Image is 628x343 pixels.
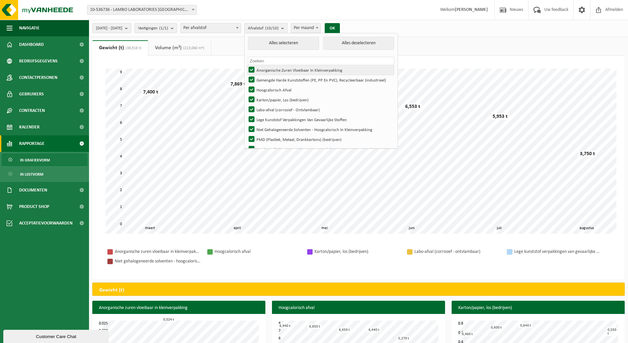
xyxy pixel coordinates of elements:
[291,23,320,33] span: Per maand
[135,23,177,33] button: Vestigingen(1/1)
[19,20,40,36] span: Navigatie
[19,135,45,152] span: Rapportage
[229,81,247,87] div: 7,869 t
[337,327,351,332] div: 6,450 t
[323,37,394,50] button: Alles deselecteren
[578,151,597,157] div: 3,750 t
[138,23,168,33] span: Vestigingen
[19,53,58,69] span: Bedrijfsgegevens
[93,283,131,297] h2: Gewicht (t)
[247,65,394,75] label: Anorganische Zuren Vloeibaar In Kleinverpakking
[606,327,618,336] div: 0,550 t
[3,328,110,343] iframe: chat widget
[397,336,411,341] div: 5,270 t
[182,46,204,50] span: (213,060 m³)
[159,26,168,30] count: (1/1)
[491,113,509,120] div: 5,953 t
[489,325,503,330] div: 0,600 t
[514,248,600,256] div: Lege kunststof verpakkingen van gevaarlijke stoffen
[314,248,400,256] div: Karton/papier, los (bedrijven)
[87,5,196,15] span: 10-536736 - LAMBO LABORATORIES NV - WIJNEGEM
[162,317,176,322] div: 0,024 t
[308,324,322,329] div: 6,850 t
[20,154,50,166] span: In grafiekvorm
[19,198,49,215] span: Product Shop
[19,36,44,53] span: Dashboard
[19,215,73,231] span: Acceptatievoorwaarden
[141,89,160,95] div: 7,400 t
[460,332,474,337] div: 0,460 t
[96,23,122,33] span: [DATE] - [DATE]
[247,75,394,85] label: Gemengde Harde Kunststoffen (PE, PP En PVC), Recycleerbaar (industrieel)
[115,248,200,256] div: Anorganische zuren vloeibaar in kleinverpakking
[248,57,395,65] input: Zoeken
[248,23,279,33] span: Afvalstof
[247,85,394,95] label: Hoogcalorisch Afval
[2,154,87,166] a: In grafiekvorm
[325,23,340,34] button: OK
[247,105,394,115] label: Labo-afval (corrosief - Ontvlambaar)
[181,23,241,33] span: Per afvalstof
[247,95,394,105] label: Karton/papier, Los (bedrijven)
[519,323,533,328] div: 0,640 t
[19,102,45,119] span: Contracten
[19,119,40,135] span: Kalender
[247,144,394,154] label: Voedingsafval, Bevat Producten Van Dierlijke Oorsprong, Onverpakt, Categorie 3
[19,86,44,102] span: Gebruikers
[148,40,211,55] a: Volume (m³)
[92,301,265,315] h3: Anorganische zuren vloeibaar in kleinverpakking
[404,103,422,110] div: 6,553 t
[247,134,394,144] label: PMD (Plastiek, Metaal, Drankkartons) (bedrijven)
[414,248,500,256] div: Labo-afval (corrosief - ontvlambaar)
[115,257,200,265] div: Niet gehalogeneerde solventen - hoogcalorisch in kleinverpakking
[452,301,625,315] h3: Karton/papier, los (bedrijven)
[367,327,381,332] div: 6,440 t
[19,182,47,198] span: Documenten
[247,115,394,124] label: Lege Kunststof Verpakkingen Van Gevaarlijke Stoffen
[92,23,131,33] button: [DATE] - [DATE]
[19,69,57,86] span: Contactpersonen
[180,23,241,33] span: Per afvalstof
[244,23,287,33] button: Afvalstof(10/10)
[92,40,148,55] a: Gewicht (t)
[247,124,394,134] label: Niet Gehalogeneerde Solventen - Hoogcalorisch In Kleinverpakking
[215,248,300,256] div: Hoogcalorisch afval
[2,168,87,180] a: In lijstvorm
[272,301,445,315] h3: Hoogcalorisch afval
[248,37,319,50] button: Alles selecteren
[124,46,141,50] span: (38,918 t)
[455,7,488,12] strong: [PERSON_NAME]
[265,26,279,30] count: (10/10)
[20,168,43,181] span: In lijstvorm
[278,324,292,328] div: 6,940 t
